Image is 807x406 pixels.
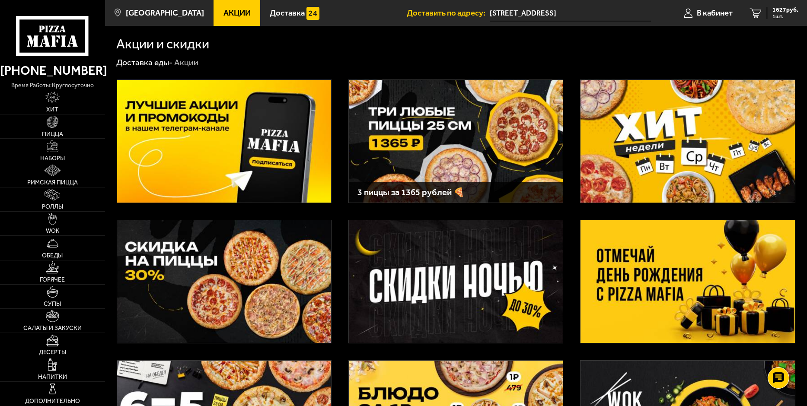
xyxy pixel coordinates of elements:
[772,14,798,19] span: 1 шт.
[490,5,651,21] span: Кантемировская улица, 7Б
[46,107,58,113] span: Хит
[42,131,63,137] span: Пицца
[42,204,63,210] span: Роллы
[40,155,65,162] span: Наборы
[44,301,61,307] span: Супы
[306,7,319,19] img: 15daf4d41897b9f0e9f617042186c801.svg
[116,37,209,51] h1: Акции и скидки
[39,349,66,355] span: Десерты
[116,57,173,67] a: Доставка еды-
[46,228,59,234] span: WOK
[174,57,198,68] div: Акции
[357,188,555,197] h3: 3 пиццы за 1365 рублей 🍕
[126,9,204,17] span: [GEOGRAPHIC_DATA]
[490,5,651,21] input: Ваш адрес доставки
[27,180,78,186] span: Римская пицца
[23,325,82,331] span: Салаты и закуски
[38,374,67,380] span: Напитки
[40,277,65,283] span: Горячее
[407,9,490,17] span: Доставить по адресу:
[772,7,798,13] span: 1627 руб.
[270,9,305,17] span: Доставка
[223,9,251,17] span: Акции
[25,398,80,404] span: Дополнительно
[348,79,563,203] a: 3 пиццы за 1365 рублей 🍕
[697,9,733,17] span: В кабинет
[42,253,63,259] span: Обеды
